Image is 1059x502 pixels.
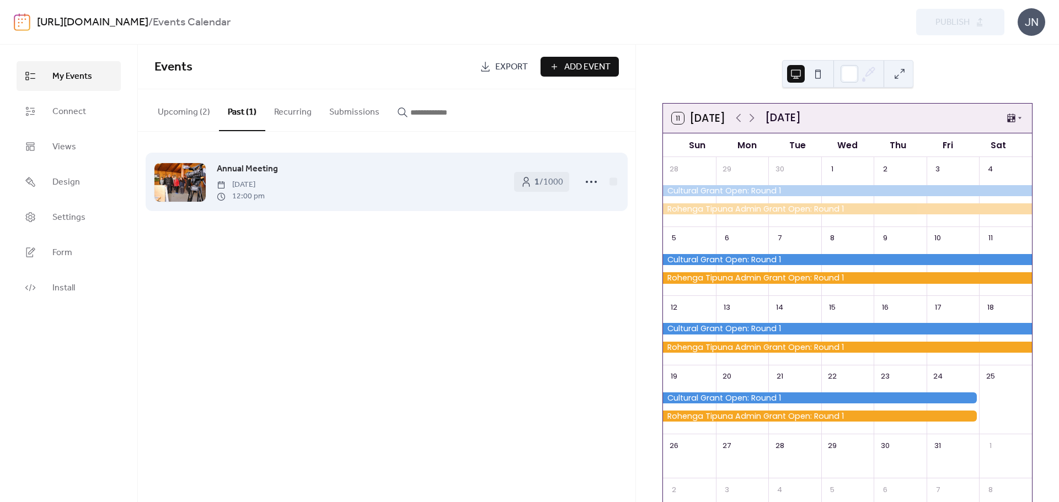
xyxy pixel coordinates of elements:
[825,438,839,452] div: 29
[772,438,787,452] div: 28
[265,89,320,130] button: Recurring
[52,176,80,189] span: Design
[930,300,945,314] div: 17
[772,369,787,384] div: 21
[930,231,945,245] div: 10
[930,482,945,496] div: 7
[720,231,734,245] div: 6
[668,110,729,127] button: 11[DATE]
[825,300,839,314] div: 15
[52,282,75,295] span: Install
[983,300,998,314] div: 18
[663,272,1032,283] div: Rohenga Tipuna Admin Grant Open: Round 1
[154,55,192,79] span: Events
[514,172,569,192] a: 1/1000
[217,179,265,191] span: [DATE]
[983,482,998,496] div: 8
[772,231,787,245] div: 7
[149,89,219,130] button: Upcoming (2)
[930,438,945,452] div: 31
[217,191,265,202] span: 12:00 pm
[720,369,734,384] div: 20
[52,70,92,83] span: My Events
[17,273,121,303] a: Install
[983,438,998,452] div: 1
[878,162,892,176] div: 2
[663,254,1032,265] div: Cultural Grant Open: Round 1
[52,211,85,224] span: Settings
[541,57,619,77] button: Add Event
[822,133,873,157] div: Wed
[878,300,892,314] div: 16
[878,438,892,452] div: 30
[17,167,121,197] a: Design
[720,162,734,176] div: 29
[52,105,86,118] span: Connect
[983,369,998,384] div: 25
[472,57,536,77] a: Export
[667,482,681,496] div: 2
[217,162,278,176] a: Annual Meeting
[720,300,734,314] div: 13
[14,13,30,31] img: logo
[772,300,787,314] div: 14
[930,369,945,384] div: 24
[17,132,121,161] a: Views
[720,438,734,452] div: 27
[320,89,388,130] button: Submissions
[667,231,681,245] div: 5
[663,392,979,403] div: Cultural Grant Open: Round 1
[825,231,839,245] div: 8
[17,237,121,267] a: Form
[534,174,539,191] b: 1
[983,231,998,245] div: 11
[878,231,892,245] div: 9
[825,162,839,176] div: 1
[17,202,121,232] a: Settings
[17,96,121,126] a: Connect
[878,369,892,384] div: 23
[534,176,563,189] span: / 1000
[153,12,231,33] b: Events Calendar
[17,61,121,91] a: My Events
[825,369,839,384] div: 22
[219,89,265,131] button: Past (1)
[495,61,528,74] span: Export
[663,203,1032,214] div: Rohenga Tipuna Admin Grant Open: Round 1
[37,12,148,33] a: [URL][DOMAIN_NAME]
[930,162,945,176] div: 3
[663,185,1032,196] div: Cultural Grant Open: Round 1
[148,12,153,33] b: /
[564,61,611,74] span: Add Event
[983,162,998,176] div: 4
[722,133,772,157] div: Mon
[667,438,681,452] div: 26
[923,133,973,157] div: Fri
[765,110,801,126] div: [DATE]
[663,342,1032,353] div: Rohenga Tipuna Admin Grant Open: Round 1
[973,133,1023,157] div: Sat
[52,246,72,260] span: Form
[217,163,278,176] span: Annual Meeting
[663,411,979,422] div: Rohenga Tipuna Admin Grant Open: Round 1
[825,482,839,496] div: 5
[667,300,681,314] div: 12
[667,369,681,384] div: 19
[667,162,681,176] div: 28
[1018,8,1045,36] div: JN
[52,141,76,154] span: Views
[720,482,734,496] div: 3
[878,482,892,496] div: 6
[772,482,787,496] div: 4
[663,323,1032,334] div: Cultural Grant Open: Round 1
[672,133,722,157] div: Sun
[772,133,822,157] div: Tue
[772,162,787,176] div: 30
[873,133,923,157] div: Thu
